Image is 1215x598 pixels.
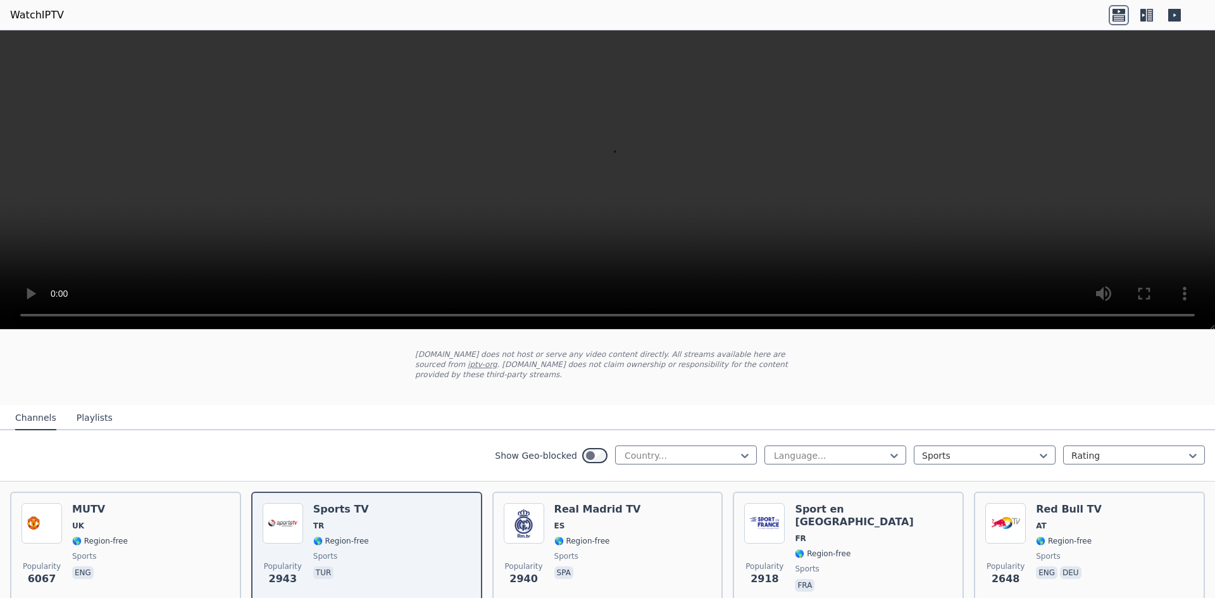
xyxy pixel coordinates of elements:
[554,566,573,579] p: spa
[72,503,128,516] h6: MUTV
[795,549,850,559] span: 🌎 Region-free
[751,571,779,587] span: 2918
[269,571,297,587] span: 2943
[10,8,64,23] a: WatchIPTV
[745,561,783,571] span: Popularity
[795,533,806,544] span: FR
[554,521,565,531] span: ES
[1036,521,1047,531] span: AT
[985,503,1026,544] img: Red Bull TV
[77,406,113,430] button: Playlists
[72,566,94,579] p: eng
[468,360,497,369] a: iptv-org
[15,406,56,430] button: Channels
[987,561,1025,571] span: Popularity
[504,503,544,544] img: Real Madrid TV
[554,551,578,561] span: sports
[554,503,641,516] h6: Real Madrid TV
[1036,503,1102,516] h6: Red Bull TV
[72,536,128,546] span: 🌎 Region-free
[495,449,577,462] label: Show Geo-blocked
[795,579,814,592] p: fra
[795,564,819,574] span: sports
[415,349,800,380] p: [DOMAIN_NAME] does not host or serve any video content directly. All streams available here are s...
[22,503,62,544] img: MUTV
[554,536,610,546] span: 🌎 Region-free
[313,521,324,531] span: TR
[264,561,302,571] span: Popularity
[744,503,785,544] img: Sport en France
[72,551,96,561] span: sports
[992,571,1020,587] span: 2648
[28,571,56,587] span: 6067
[313,536,369,546] span: 🌎 Region-free
[313,551,337,561] span: sports
[1036,551,1060,561] span: sports
[1036,566,1057,579] p: eng
[313,503,369,516] h6: Sports TV
[72,521,84,531] span: UK
[1060,566,1081,579] p: deu
[509,571,538,587] span: 2940
[795,503,952,528] h6: Sport en [GEOGRAPHIC_DATA]
[1036,536,1092,546] span: 🌎 Region-free
[313,566,333,579] p: tur
[263,503,303,544] img: Sports TV
[505,561,543,571] span: Popularity
[23,561,61,571] span: Popularity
